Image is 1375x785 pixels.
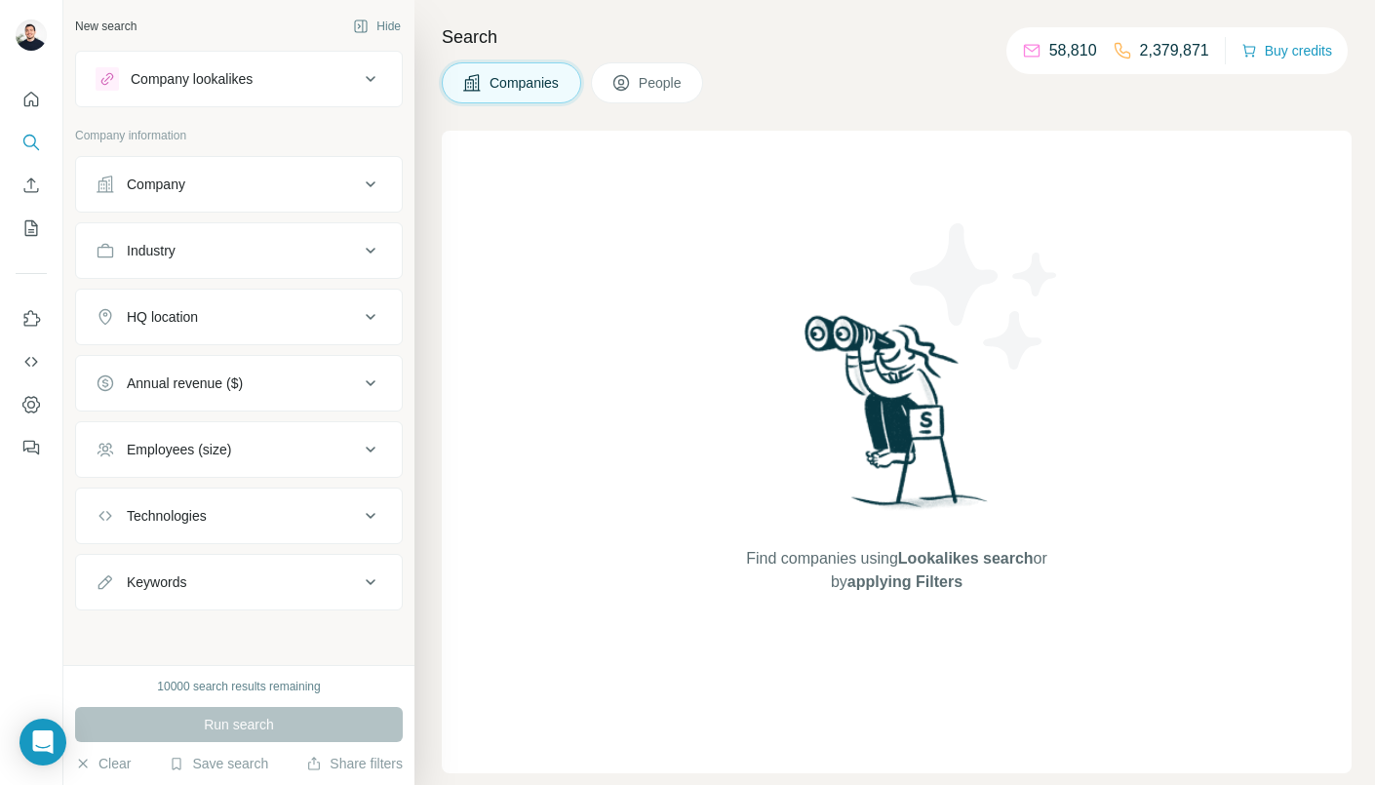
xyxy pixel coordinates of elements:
div: Technologies [127,506,207,526]
div: Annual revenue ($) [127,373,243,393]
span: Companies [490,73,561,93]
div: 10000 search results remaining [157,678,320,695]
button: Buy credits [1241,37,1332,64]
button: Use Surfe API [16,344,47,379]
button: Employees (size) [76,426,402,473]
img: Surfe Illustration - Stars [897,209,1073,384]
button: Company [76,161,402,208]
div: Keywords [127,572,186,592]
span: Find companies using or by [740,547,1052,594]
button: Technologies [76,492,402,539]
button: Use Surfe on LinkedIn [16,301,47,336]
div: HQ location [127,307,198,327]
button: Save search [169,754,268,773]
p: 58,810 [1049,39,1097,62]
img: Avatar [16,20,47,51]
h4: Search [442,23,1352,51]
span: Lookalikes search [898,550,1034,567]
button: Clear [75,754,131,773]
button: Dashboard [16,387,47,422]
button: Search [16,125,47,160]
div: Company [127,175,185,194]
button: Annual revenue ($) [76,360,402,407]
button: Company lookalikes [76,56,402,102]
button: My lists [16,211,47,246]
div: New search [75,18,137,35]
p: Company information [75,127,403,144]
button: HQ location [76,294,402,340]
button: Enrich CSV [16,168,47,203]
button: Industry [76,227,402,274]
button: Feedback [16,430,47,465]
div: Industry [127,241,176,260]
span: applying Filters [847,573,962,590]
button: Share filters [306,754,403,773]
p: 2,379,871 [1140,39,1209,62]
button: Quick start [16,82,47,117]
div: Employees (size) [127,440,231,459]
div: Open Intercom Messenger [20,719,66,765]
div: Company lookalikes [131,69,253,89]
img: Surfe Illustration - Woman searching with binoculars [796,310,999,528]
span: People [639,73,684,93]
button: Hide [339,12,414,41]
button: Keywords [76,559,402,606]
